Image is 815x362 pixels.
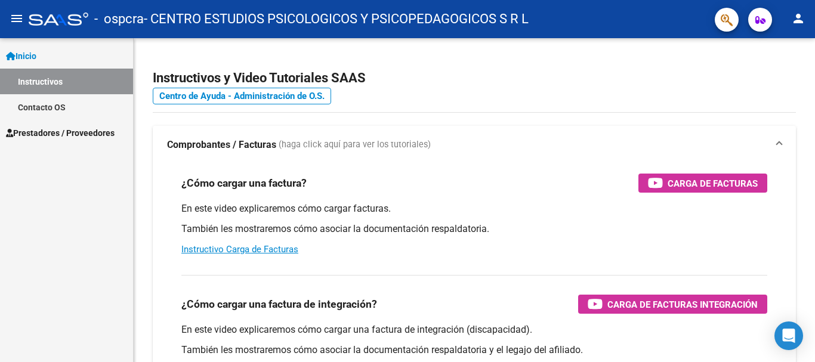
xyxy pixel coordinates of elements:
mat-expansion-panel-header: Comprobantes / Facturas (haga click aquí para ver los tutoriales) [153,126,796,164]
p: En este video explicaremos cómo cargar facturas. [181,202,767,215]
p: En este video explicaremos cómo cargar una factura de integración (discapacidad). [181,323,767,336]
p: También les mostraremos cómo asociar la documentación respaldatoria. [181,222,767,236]
button: Carga de Facturas Integración [578,295,767,314]
span: Carga de Facturas [668,176,758,191]
span: (haga click aquí para ver los tutoriales) [279,138,431,151]
p: También les mostraremos cómo asociar la documentación respaldatoria y el legajo del afiliado. [181,344,767,357]
h3: ¿Cómo cargar una factura? [181,175,307,191]
span: Prestadores / Proveedores [6,126,115,140]
mat-icon: menu [10,11,24,26]
div: Open Intercom Messenger [774,321,803,350]
a: Instructivo Carga de Facturas [181,244,298,255]
span: - CENTRO ESTUDIOS PSICOLOGICOS Y PSICOPEDAGOGICOS S R L [144,6,529,32]
button: Carga de Facturas [638,174,767,193]
a: Centro de Ayuda - Administración de O.S. [153,88,331,104]
h3: ¿Cómo cargar una factura de integración? [181,296,377,313]
span: Inicio [6,49,36,63]
span: - ospcra [94,6,144,32]
strong: Comprobantes / Facturas [167,138,276,151]
span: Carga de Facturas Integración [607,297,758,312]
h2: Instructivos y Video Tutoriales SAAS [153,67,796,89]
mat-icon: person [791,11,805,26]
